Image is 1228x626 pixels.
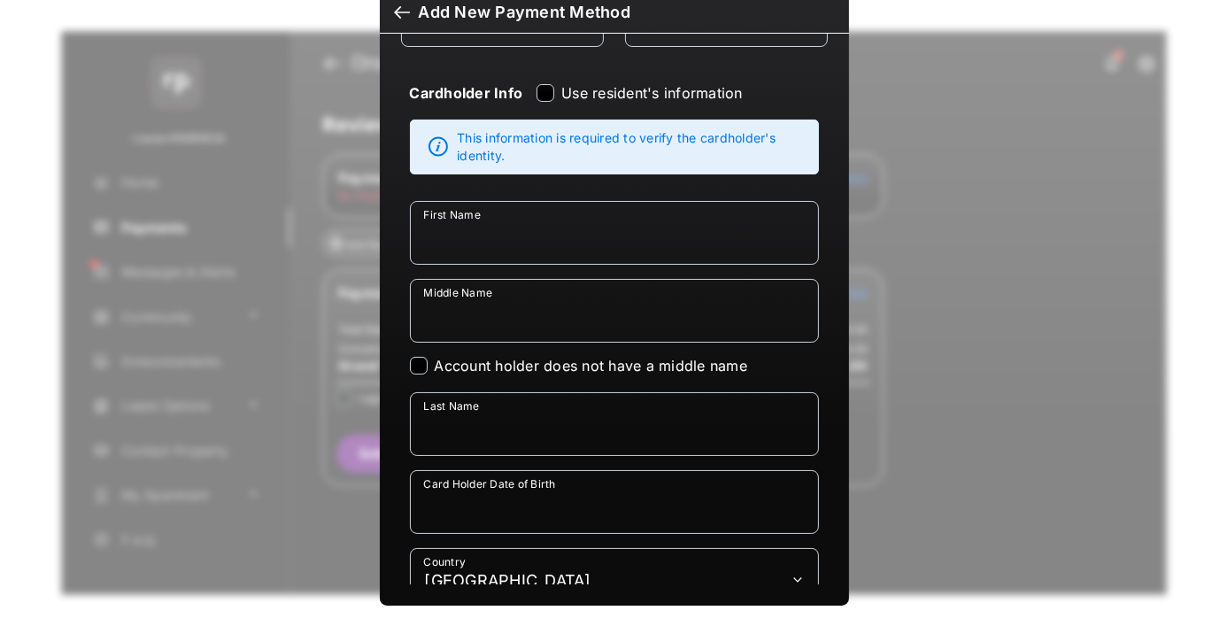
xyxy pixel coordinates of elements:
div: Add New Payment Method [419,3,630,22]
strong: Cardholder Info [410,84,523,134]
div: payment_method_screening[postal_addresses][country] [410,548,819,612]
label: Account holder does not have a middle name [435,357,747,375]
span: This information is required to verify the cardholder's identity. [457,129,808,165]
label: Use resident's information [561,84,742,102]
